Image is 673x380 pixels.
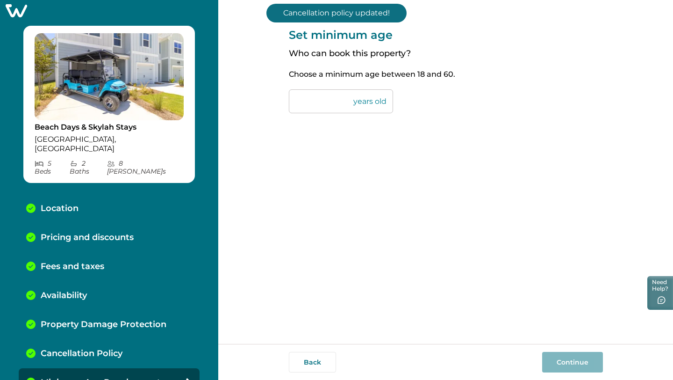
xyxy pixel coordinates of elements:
button: Continue [542,352,603,373]
p: Location [41,204,79,214]
p: Fees and taxes [41,262,104,272]
p: [GEOGRAPHIC_DATA], [GEOGRAPHIC_DATA] [35,135,184,153]
p: Availability [41,291,87,301]
p: Choose a minimum age between 18 and 60. [289,70,603,79]
button: Back [289,352,336,373]
p: Property Damage Protection [41,320,166,330]
p: Set minimum age [289,28,603,42]
p: Beach Days & Skylah Stays [35,123,184,132]
img: propertyImage_Beach Days & Skylah Stays [35,33,184,120]
p: 5 Bed s [35,160,70,175]
p: Cancellation Policy [41,349,122,359]
p: Pricing and discounts [41,233,134,243]
p: 8 [PERSON_NAME] s [107,160,184,175]
p: Who can book this property? [289,49,603,59]
p: 2 Bath s [70,160,107,175]
p: Cancellation policy updated! [266,4,407,22]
